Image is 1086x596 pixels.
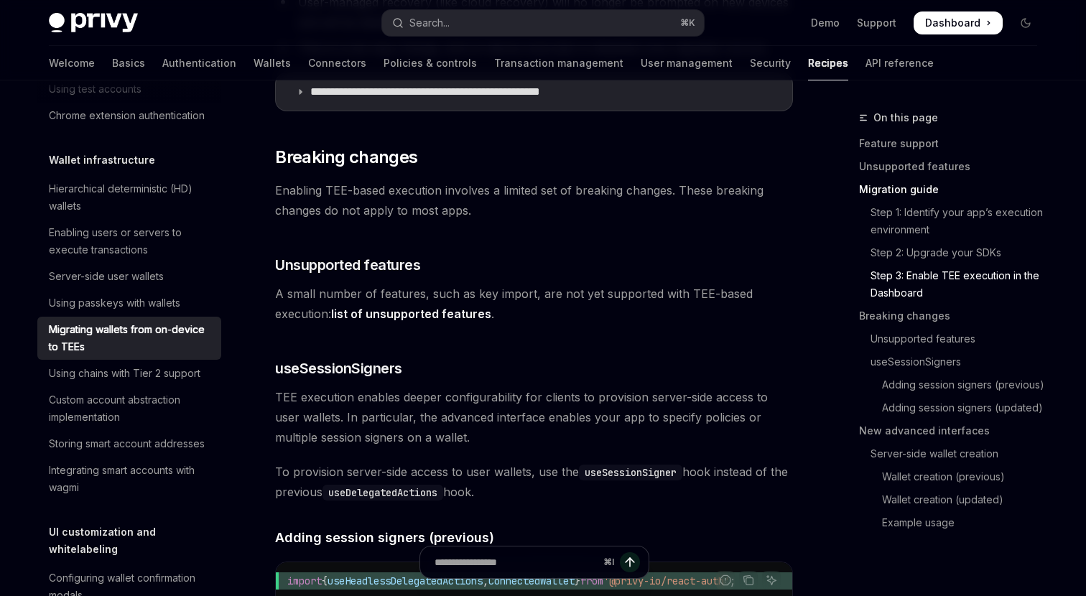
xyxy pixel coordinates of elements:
a: Authentication [162,46,236,80]
a: Using chains with Tier 2 support [37,360,221,386]
a: User management [641,46,733,80]
a: Integrating smart accounts with wagmi [37,457,221,500]
div: Hierarchical deterministic (HD) wallets [49,180,213,215]
a: Chrome extension authentication [37,103,221,129]
a: Step 2: Upgrade your SDKs [859,241,1049,264]
div: Using chains with Tier 2 support [49,365,200,382]
span: Dashboard [925,16,980,30]
a: Policies & controls [384,46,477,80]
button: Open search [382,10,704,36]
a: Security [750,46,791,80]
a: Demo [811,16,840,30]
span: Unsupported features [275,255,420,275]
div: Server-side user wallets [49,268,164,285]
a: Step 3: Enable TEE execution in the Dashboard [859,264,1049,304]
a: Transaction management [494,46,623,80]
a: Enabling users or servers to execute transactions [37,220,221,263]
code: useDelegatedActions [322,485,443,500]
a: Server-side user wallets [37,264,221,289]
a: Connectors [308,46,366,80]
a: Example usage [859,511,1049,534]
a: Storing smart account addresses [37,431,221,457]
a: Unsupported features [859,327,1049,350]
a: Migration guide [859,178,1049,201]
img: dark logo [49,13,138,33]
a: Custom account abstraction implementation [37,387,221,430]
a: API reference [865,46,934,80]
a: Adding session signers (updated) [859,396,1049,419]
code: useSessionSigner [579,465,682,480]
a: Wallet creation (previous) [859,465,1049,488]
div: Enabling users or servers to execute transactions [49,224,213,259]
a: Adding session signers (previous) [859,373,1049,396]
a: Welcome [49,46,95,80]
div: Search... [409,14,450,32]
span: Enabling TEE-based execution involves a limited set of breaking changes. These breaking changes d... [275,180,793,220]
a: Feature support [859,132,1049,155]
a: Step 1: Identify your app’s execution environment [859,201,1049,241]
a: Hierarchical deterministic (HD) wallets [37,176,221,219]
button: Toggle dark mode [1014,11,1037,34]
span: On this page [873,109,938,126]
div: Integrating smart accounts with wagmi [49,462,213,496]
div: Using passkeys with wallets [49,294,180,312]
input: Ask a question... [435,546,598,578]
div: Migrating wallets from on-device to TEEs [49,321,213,355]
span: useSessionSigners [275,358,402,378]
div: Chrome extension authentication [49,107,205,124]
h5: Wallet infrastructure [49,152,155,169]
a: Breaking changes [859,304,1049,327]
span: TEE execution enables deeper configurability for clients to provision server-side access to user ... [275,387,793,447]
a: Dashboard [914,11,1003,34]
a: Server-side wallet creation [859,442,1049,465]
a: New advanced interfaces [859,419,1049,442]
div: Custom account abstraction implementation [49,391,213,426]
a: Basics [112,46,145,80]
a: Wallet creation (updated) [859,488,1049,511]
a: Using passkeys with wallets [37,290,221,316]
span: Adding session signers (previous) [275,528,494,547]
a: list of unsupported features [331,307,491,322]
a: Wallets [254,46,291,80]
div: Storing smart account addresses [49,435,205,452]
span: Breaking changes [275,146,417,169]
a: Support [857,16,896,30]
span: A small number of features, such as key import, are not yet supported with TEE-based execution: . [275,284,793,324]
span: ⌘ K [680,17,695,29]
a: useSessionSigners [859,350,1049,373]
a: Migrating wallets from on-device to TEEs [37,317,221,360]
a: Recipes [808,46,848,80]
button: Send message [620,552,640,572]
span: To provision server-side access to user wallets, use the hook instead of the previous hook. [275,462,793,502]
h5: UI customization and whitelabeling [49,523,221,558]
a: Unsupported features [859,155,1049,178]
